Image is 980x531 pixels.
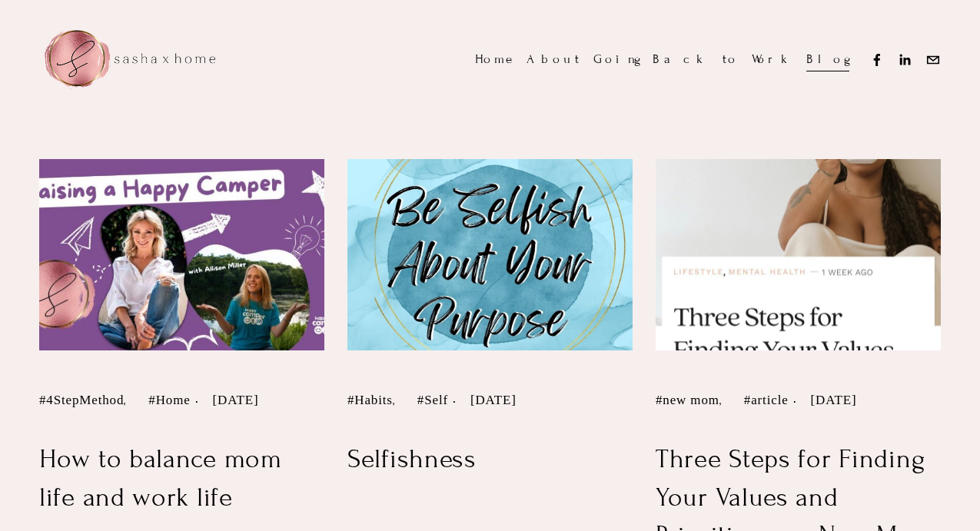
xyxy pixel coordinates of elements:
[213,393,259,408] time: [DATE]
[347,393,393,407] a: #Habits
[744,393,789,407] a: #article
[39,393,124,407] a: #4StepMethod
[719,393,731,408] span: ,
[148,393,190,407] a: #Home
[470,393,517,408] time: [DATE]
[346,158,634,351] img: Selfishness
[38,158,326,351] img: How to balance mom life and work life
[124,393,135,408] span: ,
[811,393,857,408] time: [DATE]
[417,393,448,407] a: #Self
[654,158,942,351] img: Three Steps for Finding Your Values and Priorities as a New Mom
[39,444,282,513] a: How to balance mom life and work life
[39,29,215,90] img: sasha x home
[869,52,885,68] a: Facebook
[925,52,941,68] a: Sasha@sashaxhome.com
[475,47,514,73] a: Home
[897,52,912,68] a: LinkedIn
[527,47,580,73] a: About
[347,444,477,474] a: Selfishness
[806,47,849,73] a: Blog
[593,47,794,73] a: Going Back to Work
[656,393,719,407] a: #new mom
[393,393,404,408] span: ,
